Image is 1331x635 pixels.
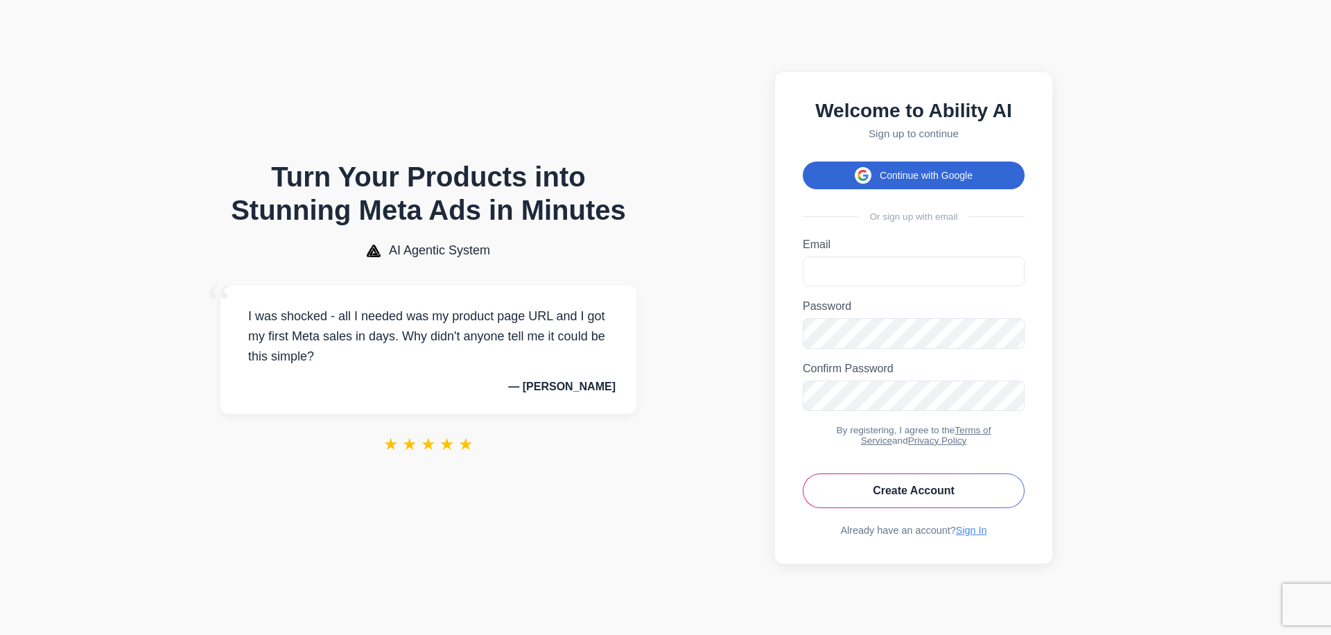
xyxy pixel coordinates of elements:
[803,473,1025,508] button: Create Account
[803,128,1025,139] p: Sign up to continue
[241,381,616,393] p: — [PERSON_NAME]
[803,425,1025,446] div: By registering, I agree to the and
[803,525,1025,536] div: Already have an account?
[803,162,1025,189] button: Continue with Google
[803,363,1025,375] label: Confirm Password
[241,306,616,366] p: I was shocked - all I needed was my product page URL and I got my first Meta sales in days. Why d...
[803,300,1025,313] label: Password
[803,211,1025,222] div: Or sign up with email
[421,435,436,454] span: ★
[440,435,455,454] span: ★
[367,245,381,257] img: AI Agentic System Logo
[389,243,490,258] span: AI Agentic System
[220,160,636,227] h1: Turn Your Products into Stunning Meta Ads in Minutes
[383,435,399,454] span: ★
[861,425,991,446] a: Terms of Service
[908,435,967,446] a: Privacy Policy
[803,238,1025,251] label: Email
[458,435,473,454] span: ★
[207,272,232,335] span: “
[402,435,417,454] span: ★
[803,100,1025,122] h2: Welcome to Ability AI
[956,525,987,536] a: Sign In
